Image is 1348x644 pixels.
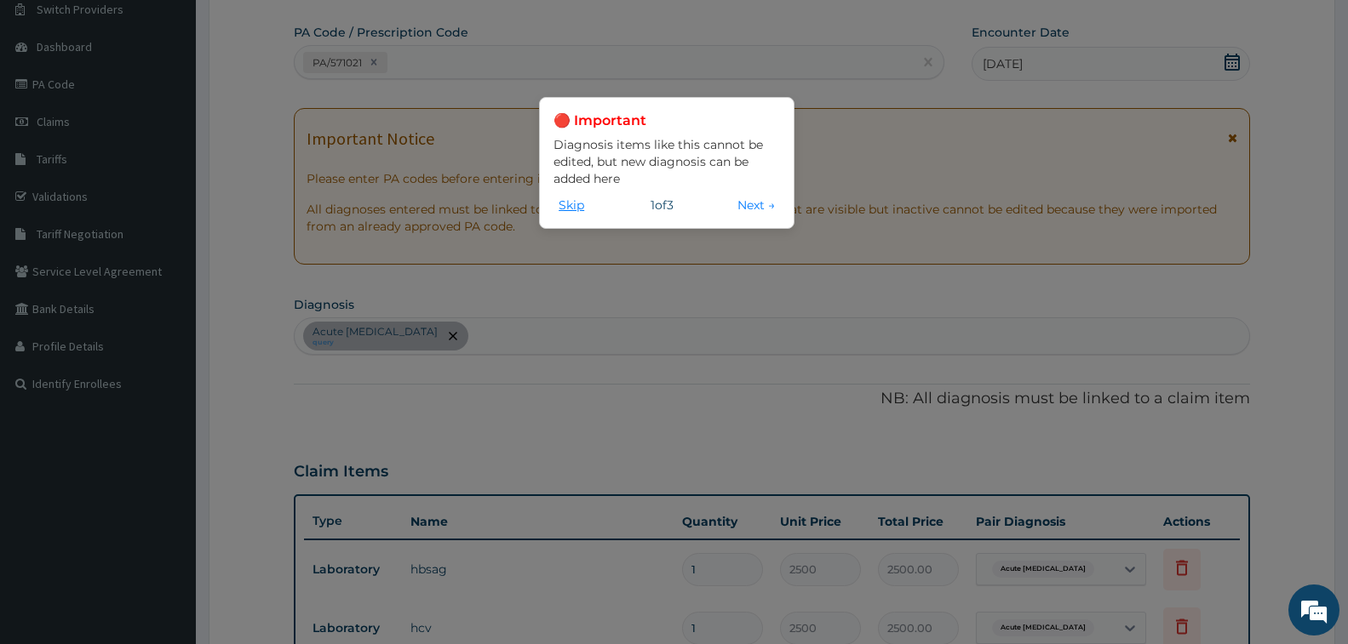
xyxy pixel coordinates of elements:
p: Diagnosis items like this cannot be edited, but new diagnosis can be added here [554,136,780,187]
span: 1 of 3 [651,197,674,214]
img: d_794563401_company_1708531726252_794563401 [32,85,69,128]
button: Next → [732,196,780,214]
div: Chat with us now [89,95,286,117]
h3: 🔴 Important [554,111,780,130]
button: Skip [554,196,589,214]
div: Minimize live chat window [279,9,320,49]
textarea: Type your message and hit 'Enter' [9,464,324,524]
span: We're online! [99,214,235,386]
